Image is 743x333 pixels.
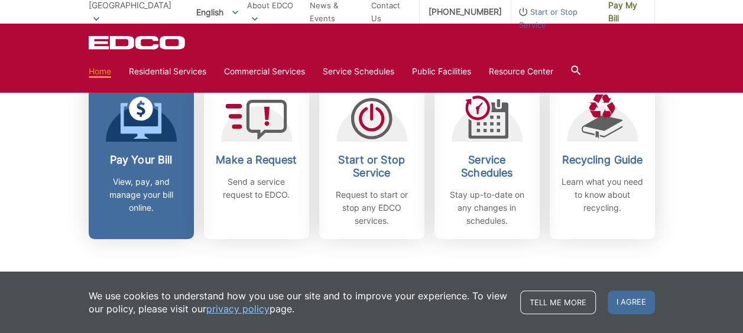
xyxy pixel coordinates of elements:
[89,65,111,78] a: Home
[187,2,247,22] span: English
[98,175,185,214] p: View, pay, and manage your bill online.
[129,65,206,78] a: Residential Services
[559,175,646,214] p: Learn what you need to know about recycling.
[213,154,300,166] h2: Make a Request
[206,302,270,315] a: privacy policy
[412,65,471,78] a: Public Facilities
[98,154,185,166] h2: Pay Your Bill
[443,188,531,227] p: Stay up-to-date on any changes in schedules.
[204,83,309,239] a: Make a Request Send a service request to EDCO.
[608,290,655,314] span: I agree
[489,65,553,78] a: Resource Center
[89,289,508,315] p: We use cookies to understand how you use our site and to improve your experience. To view our pol...
[443,154,531,179] h2: Service Schedules
[213,175,300,201] p: Send a service request to EDCO.
[323,65,394,78] a: Service Schedules
[89,83,194,239] a: Pay Your Bill View, pay, and manage your bill online.
[559,154,646,166] h2: Recycling Guide
[434,83,540,239] a: Service Schedules Stay up-to-date on any changes in schedules.
[550,83,655,239] a: Recycling Guide Learn what you need to know about recycling.
[328,188,416,227] p: Request to start or stop any EDCO services.
[520,290,596,314] a: Tell me more
[224,65,305,78] a: Commercial Services
[89,35,187,50] a: EDCD logo. Return to the homepage.
[328,154,416,179] h2: Start or Stop Service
